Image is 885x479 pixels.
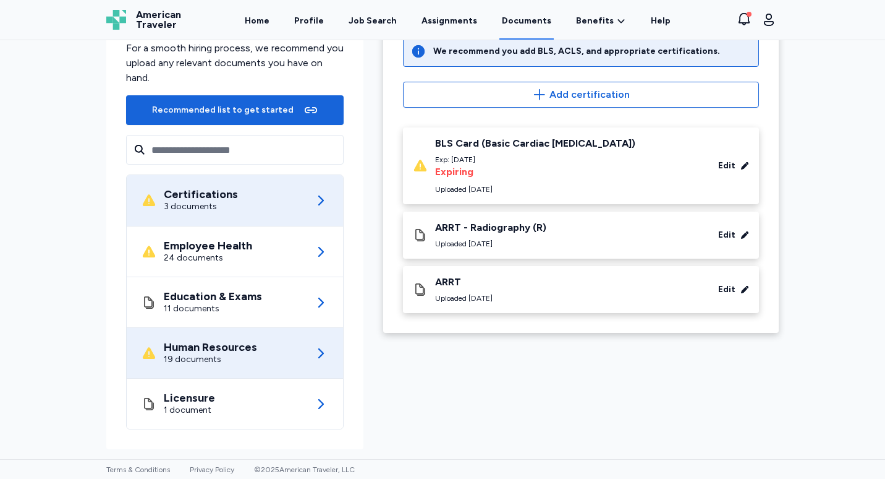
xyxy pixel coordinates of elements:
div: 1 document [164,404,215,416]
a: Documents [499,1,554,40]
span: American Traveler [136,10,181,30]
div: Uploaded [DATE] [435,239,546,249]
div: BLS Card (Basic Cardiac [MEDICAL_DATA]) [435,137,635,150]
div: Human Resources [164,341,257,353]
div: Edit [718,283,735,296]
div: 24 documents [164,252,252,264]
div: Employee Health [164,239,252,252]
div: Exp: [DATE] [435,155,635,165]
button: Recommended list to get started [126,95,344,125]
div: Licensure [164,392,215,404]
img: Logo [106,10,126,30]
div: For a smooth hiring process, we recommend you upload any relevant documents you have on hand. [126,41,344,85]
div: 11 documents [164,303,262,315]
a: Privacy Policy [190,465,234,474]
span: Benefits [576,15,614,27]
div: 19 documents [164,353,257,366]
div: Certifications [164,188,238,201]
div: Education & Exams [164,290,262,303]
div: We recommend you add BLS, ACLS, and appropriate certifications. [433,45,720,58]
span: © 2025 American Traveler, LLC [254,465,355,474]
button: Add certification [403,82,759,108]
div: 3 documents [164,201,238,213]
div: Recommended list to get started [152,104,294,116]
div: Edit [718,229,735,241]
span: Add certification [549,87,630,102]
a: Benefits [576,15,626,27]
div: ARRT - Radiography (R) [435,222,546,234]
div: Edit [718,160,735,172]
div: Expiring [435,165,635,179]
div: Uploaded [DATE] [435,293,493,303]
div: Job Search [349,15,397,27]
div: Uploaded [DATE] [435,184,635,194]
div: ARRT [435,276,493,288]
a: Terms & Conditions [106,465,170,474]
